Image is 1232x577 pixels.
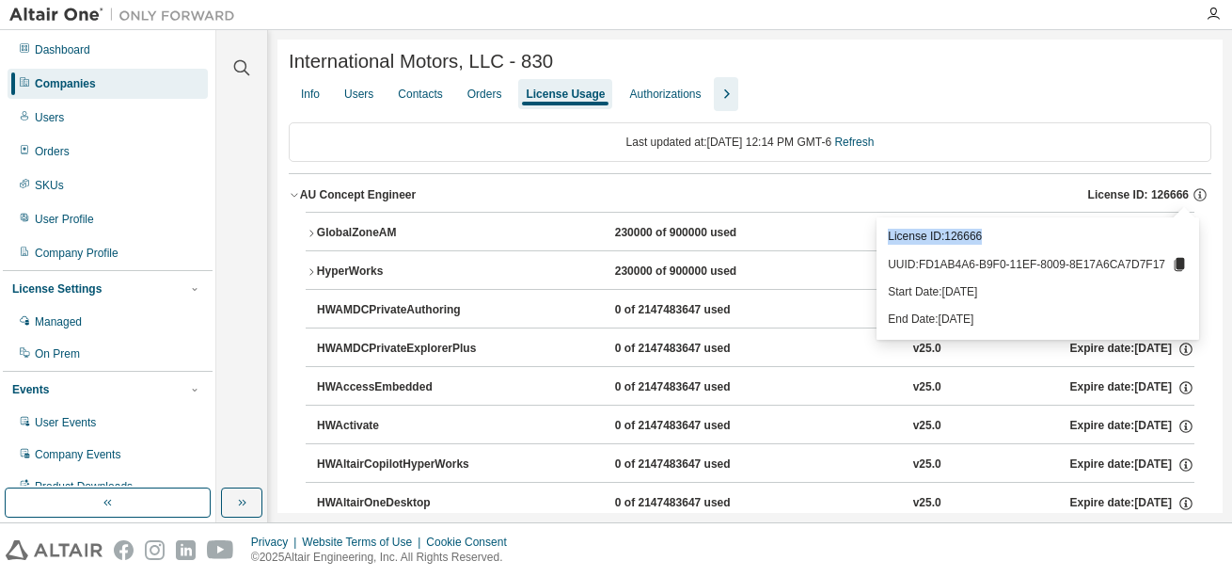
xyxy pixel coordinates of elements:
[913,341,941,358] div: v25.0
[35,447,120,462] div: Company Events
[615,341,784,358] div: 0 of 2147483647 used
[1070,457,1194,473] div: Expire date: [DATE]
[35,178,64,193] div: SKUs
[888,256,1188,273] p: UUID: FD1AB4A6-B9F0-11EF-8009-8E17A6CA7D7F17
[35,212,94,227] div: User Profile
[35,415,96,430] div: User Events
[35,314,82,329] div: Managed
[12,382,49,397] div: Events
[317,329,1194,370] button: HWAMDCPrivateExplorerPlus0 of 2147483647 usedv25.0Expire date:[DATE]
[615,418,784,435] div: 0 of 2147483647 used
[317,290,1194,331] button: HWAMDCPrivateAuthoring0 of 2147483647 usedv25.0Expire date:[DATE]
[1070,495,1194,512] div: Expire date: [DATE]
[317,264,486,280] div: HyperWorks
[251,550,518,566] p: © 2025 Altair Engineering, Inc. All Rights Reserved.
[317,495,486,512] div: HWAltairOneDesktop
[289,174,1211,216] button: AU Concept EngineerLicense ID: 126666
[6,540,103,560] img: altair_logo.svg
[1070,418,1194,435] div: Expire date: [DATE]
[306,251,1194,293] button: HyperWorks230000 of 900000 usedv25.0Expire date:[DATE]
[615,457,784,473] div: 0 of 2147483647 used
[913,379,941,396] div: v25.0
[289,51,553,72] span: International Motors, LLC - 830
[467,87,502,102] div: Orders
[317,444,1194,486] button: HWAltairCopilotHyperWorks0 of 2147483647 usedv25.0Expire date:[DATE]
[615,302,784,319] div: 0 of 2147483647 used
[317,457,486,473] div: HWAltairCopilotHyperWorks
[289,122,1211,162] div: Last updated at: [DATE] 12:14 PM GMT-6
[35,346,80,361] div: On Prem
[615,264,784,280] div: 230000 of 900000 used
[251,535,302,550] div: Privacy
[301,87,320,102] div: Info
[145,540,165,560] img: instagram.svg
[1070,341,1194,358] div: Expire date: [DATE]
[526,87,605,102] div: License Usage
[888,284,1188,300] p: Start Date: [DATE]
[834,136,874,149] a: Refresh
[317,225,486,242] div: GlobalZoneAM
[426,535,517,550] div: Cookie Consent
[114,540,134,560] img: facebook.svg
[317,379,486,396] div: HWAccessEmbedded
[302,535,426,550] div: Website Terms of Use
[913,457,941,473] div: v25.0
[629,87,701,102] div: Authorizations
[35,110,64,125] div: Users
[317,341,486,358] div: HWAMDCPrivateExplorerPlus
[615,495,784,512] div: 0 of 2147483647 used
[317,418,486,435] div: HWActivate
[344,87,373,102] div: Users
[888,312,1188,328] p: End Date: [DATE]
[35,246,118,261] div: Company Profile
[35,76,96,91] div: Companies
[1088,187,1189,202] span: License ID: 126666
[913,495,941,512] div: v25.0
[207,540,234,560] img: youtube.svg
[615,225,784,242] div: 230000 of 900000 used
[35,144,70,159] div: Orders
[615,379,784,396] div: 0 of 2147483647 used
[317,302,486,319] div: HWAMDCPrivateAuthoring
[1070,379,1194,396] div: Expire date: [DATE]
[176,540,196,560] img: linkedin.svg
[317,367,1194,409] button: HWAccessEmbedded0 of 2147483647 usedv25.0Expire date:[DATE]
[9,6,245,24] img: Altair One
[300,187,416,202] div: AU Concept Engineer
[35,42,90,57] div: Dashboard
[888,229,1188,245] p: License ID: 126666
[317,406,1194,447] button: HWActivate0 of 2147483647 usedv25.0Expire date:[DATE]
[317,483,1194,524] button: HWAltairOneDesktop0 of 2147483647 usedv25.0Expire date:[DATE]
[12,281,102,297] div: License Settings
[35,479,133,494] div: Product Downloads
[398,87,442,102] div: Contacts
[306,213,1194,254] button: GlobalZoneAM230000 of 900000 usedv25.0Expire date:[DATE]
[913,418,941,435] div: v25.0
